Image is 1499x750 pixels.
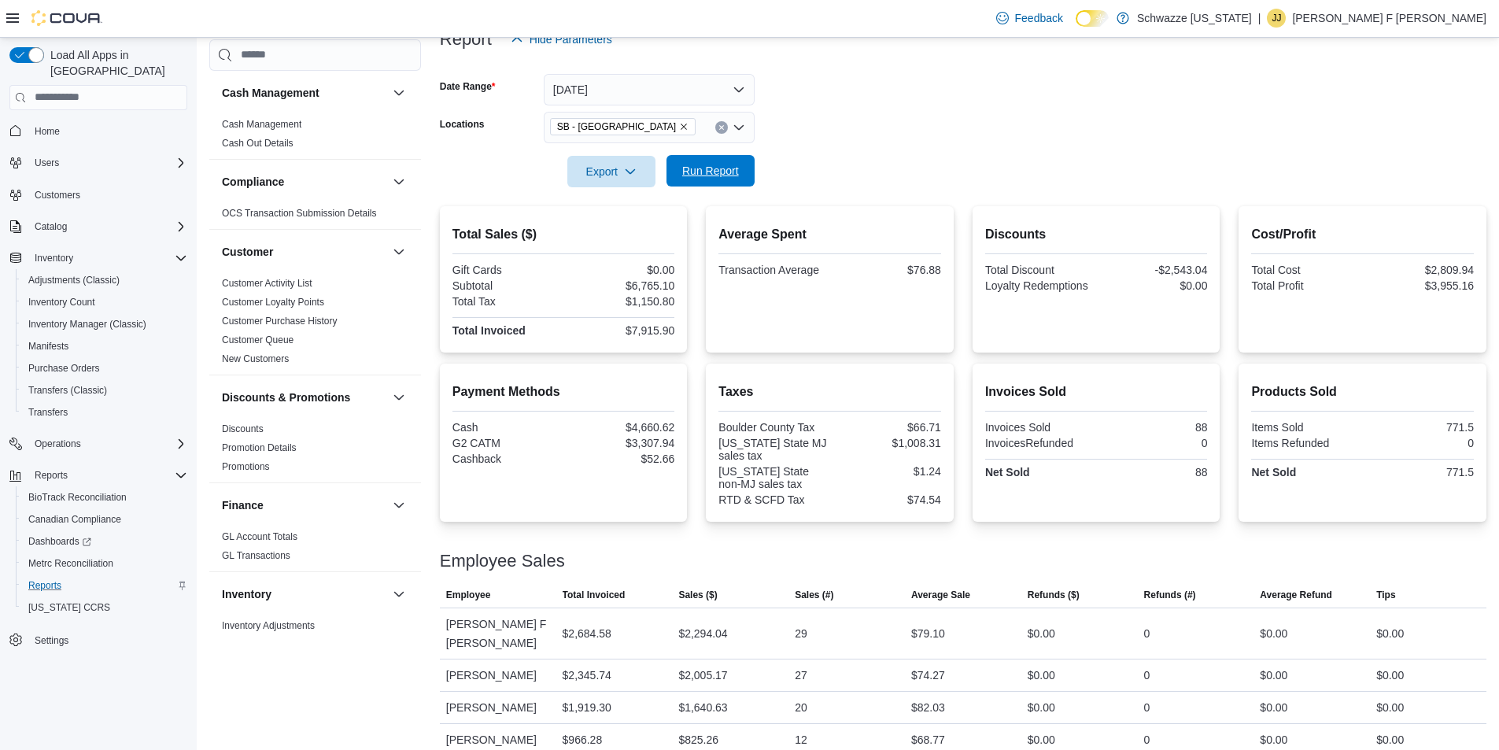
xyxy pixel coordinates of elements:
button: BioTrack Reconciliation [16,486,194,508]
div: $6,765.10 [567,279,674,292]
span: OCS Transaction Submission Details [222,207,377,220]
span: Feedback [1015,10,1063,26]
a: Feedback [990,2,1069,34]
span: Average Refund [1260,589,1332,601]
h2: Cost/Profit [1251,225,1474,244]
span: Dashboards [28,535,91,548]
span: SB - [GEOGRAPHIC_DATA] [557,119,676,135]
button: Settings [3,628,194,651]
span: Operations [28,434,187,453]
div: Items Refunded [1251,437,1359,449]
span: Discounts [222,423,264,435]
a: Cash Management [222,119,301,130]
span: Transfers (Classic) [22,381,187,400]
a: Cash Out Details [222,138,294,149]
button: Finance [390,496,408,515]
div: [US_STATE] State MJ sales tax [718,437,826,462]
div: Cashback [452,453,560,465]
span: Transfers [22,403,187,422]
div: Total Profit [1251,279,1359,292]
a: Customer Loyalty Points [222,297,324,308]
span: Average Sale [911,589,970,601]
div: -$2,543.04 [1099,264,1207,276]
span: Settings [28,630,187,649]
button: Remove SB - Longmont from selection in this group [679,122,689,131]
label: Locations [440,118,485,131]
div: 88 [1099,466,1207,478]
a: GL Account Totals [222,531,297,542]
a: Dashboards [22,532,98,551]
span: GL Account Totals [222,530,297,543]
span: Dashboards [22,532,187,551]
h3: Customer [222,244,273,260]
button: Catalog [28,217,73,236]
a: Customer Queue [222,334,294,345]
a: Inventory Manager (Classic) [22,315,153,334]
div: $0.00 [1028,730,1055,749]
div: 20 [795,698,807,717]
a: Customers [28,186,87,205]
div: Cash Management [209,115,421,159]
div: $1,640.63 [678,698,727,717]
div: $0.00 [1260,666,1287,685]
button: Transfers (Classic) [16,379,194,401]
span: Customer Loyalty Points [222,296,324,308]
h2: Invoices Sold [985,382,1208,401]
span: Export [577,156,646,187]
button: Manifests [16,335,194,357]
span: Total Invoiced [563,589,626,601]
span: BioTrack Reconciliation [22,488,187,507]
nav: Complex example [9,113,187,693]
span: Promotion Details [222,442,297,454]
span: Inventory Manager (Classic) [28,318,146,331]
div: 0 [1366,437,1474,449]
a: Reports [22,576,68,595]
div: $1,150.80 [567,295,674,308]
button: Reports [3,464,194,486]
strong: Total Invoiced [452,324,526,337]
span: Adjustments (Classic) [28,274,120,286]
span: Reports [28,579,61,592]
span: Catalog [35,220,67,233]
a: Transfers [22,403,74,422]
div: 0 [1144,730,1150,749]
h3: Employee Sales [440,552,565,571]
div: $0.00 [1099,279,1207,292]
span: Promotions [222,460,270,473]
label: Date Range [440,80,496,93]
div: $2,294.04 [678,624,727,643]
button: Home [3,120,194,142]
button: Purchase Orders [16,357,194,379]
button: Users [3,152,194,174]
span: Transfers (Classic) [28,384,107,397]
div: $82.03 [911,698,945,717]
div: $2,809.94 [1366,264,1474,276]
a: BioTrack Reconciliation [22,488,133,507]
span: JJ [1272,9,1281,28]
span: Reports [22,576,187,595]
div: 0 [1099,437,1207,449]
div: $0.00 [1260,730,1287,749]
div: $3,955.16 [1366,279,1474,292]
button: [US_STATE] CCRS [16,597,194,619]
div: Discounts & Promotions [209,419,421,482]
span: Sales ($) [678,589,717,601]
a: Inventory Count [22,293,102,312]
button: Operations [28,434,87,453]
a: OCS Transaction Submission Details [222,208,377,219]
button: Discounts & Promotions [222,390,386,405]
span: Home [35,125,60,138]
div: 771.5 [1366,421,1474,434]
button: Finance [222,497,386,513]
div: Finance [209,527,421,571]
span: Sales (#) [795,589,833,601]
h2: Taxes [718,382,941,401]
div: 0 [1144,624,1150,643]
a: GL Transactions [222,550,290,561]
button: Cash Management [222,85,386,101]
div: Gift Cards [452,264,560,276]
button: Reports [16,575,194,597]
h2: Total Sales ($) [452,225,675,244]
div: Total Cost [1251,264,1359,276]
